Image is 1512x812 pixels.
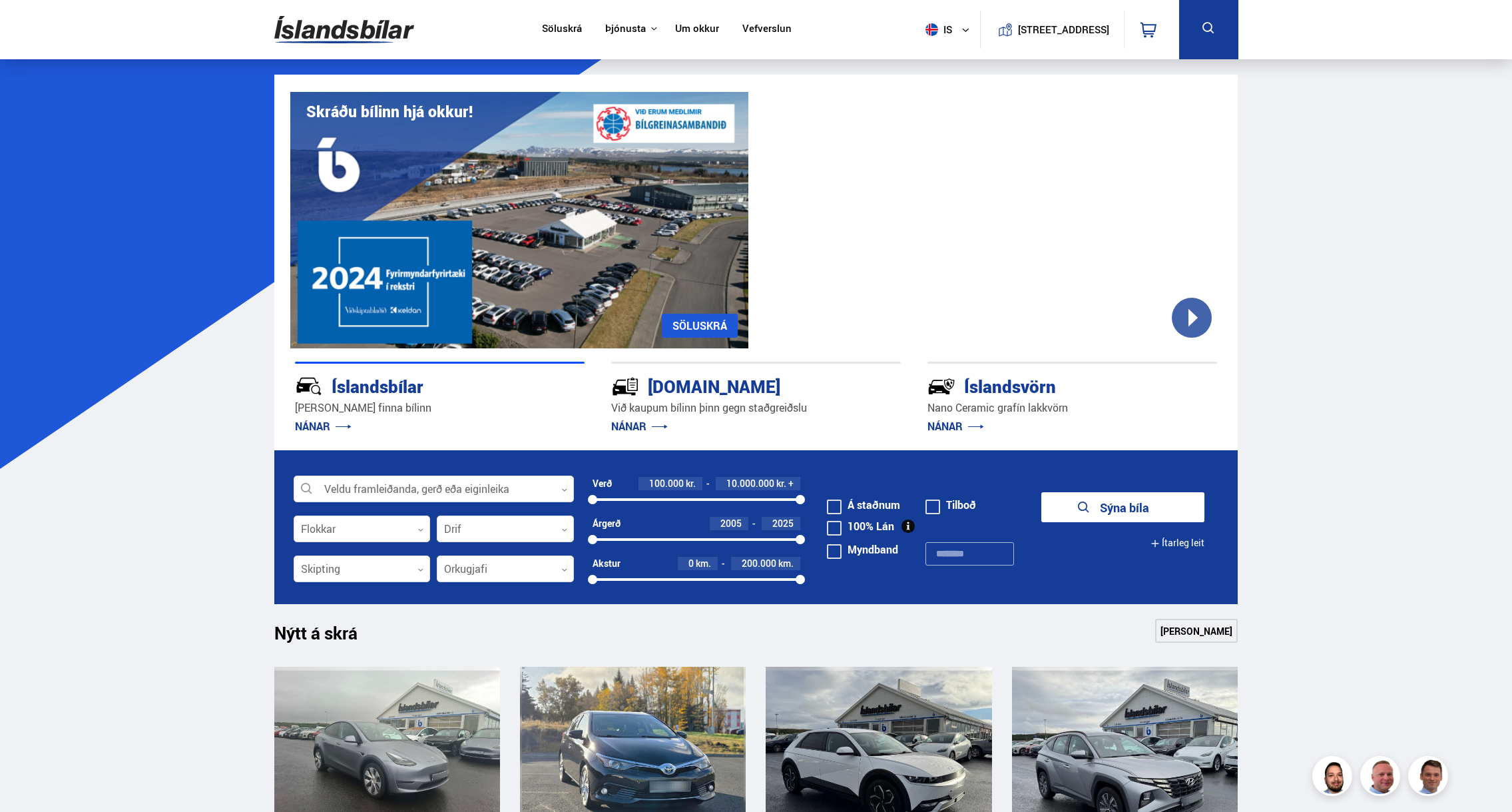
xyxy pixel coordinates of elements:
a: SÖLUSKRÁ [662,314,738,338]
span: kr. [686,478,696,489]
span: kr. [776,478,786,489]
span: 10.000.000 [726,477,774,490]
div: Verð [593,478,612,489]
p: Nano Ceramic grafín lakkvörn [927,400,1217,416]
button: [STREET_ADDRESS] [1023,24,1105,35]
img: G0Ugv5HjCgRt.svg [274,8,414,51]
button: Þjónusta [605,23,646,35]
span: + [788,478,794,489]
span: 100.000 [649,477,684,490]
button: Ítarleg leit [1150,528,1204,558]
a: [PERSON_NAME] [1155,619,1238,643]
label: Á staðnum [827,500,900,510]
span: 2005 [720,517,742,530]
button: is [920,10,980,49]
a: Um okkur [675,23,719,37]
div: [DOMAIN_NAME] [611,374,854,397]
label: 100% Lán [827,521,894,532]
div: Árgerð [593,518,621,529]
a: Söluskrá [542,23,582,37]
p: Við kaupum bílinn þinn gegn staðgreiðslu [611,400,901,416]
button: Sýna bíla [1041,492,1204,522]
img: nhp88E3Fdnt1Opn2.png [1314,758,1354,798]
span: km. [778,558,794,569]
a: NÁNAR [611,419,668,434]
div: Íslandsvörn [927,374,1170,397]
img: tr5P-W3DuiFaO7aO.svg [611,372,639,400]
span: 0 [688,557,694,570]
a: NÁNAR [295,419,352,434]
a: NÁNAR [927,419,984,434]
img: siFngHWaQ9KaOqBr.png [1362,758,1402,798]
h1: Skráðu bílinn hjá okkur! [306,103,473,121]
p: [PERSON_NAME] finna bílinn [295,400,585,416]
span: km. [696,558,711,569]
div: Íslandsbílar [295,374,537,397]
a: Vefverslun [742,23,792,37]
img: svg+xml;base64,PHN2ZyB4bWxucz0iaHR0cDovL3d3dy53My5vcmcvMjAwMC9zdmciIHdpZHRoPSI1MTIiIGhlaWdodD0iNT... [925,23,938,36]
a: [STREET_ADDRESS] [987,11,1117,49]
h1: Nýtt á skrá [274,623,381,651]
button: Opna LiveChat spjallviðmót [11,5,51,45]
label: Myndband [827,544,898,555]
span: 2025 [772,517,794,530]
span: 200.000 [742,557,776,570]
span: is [920,23,953,36]
label: Tilboð [925,500,976,510]
img: -Svtn6bYgwAsiwNX.svg [927,372,955,400]
img: JRvxyua_JYH6wB4c.svg [295,372,323,400]
img: eKx6w-_Home_640_.png [290,92,748,348]
img: FbJEzSuNWCJXmdc-.webp [1410,758,1450,798]
div: Akstur [593,558,621,569]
